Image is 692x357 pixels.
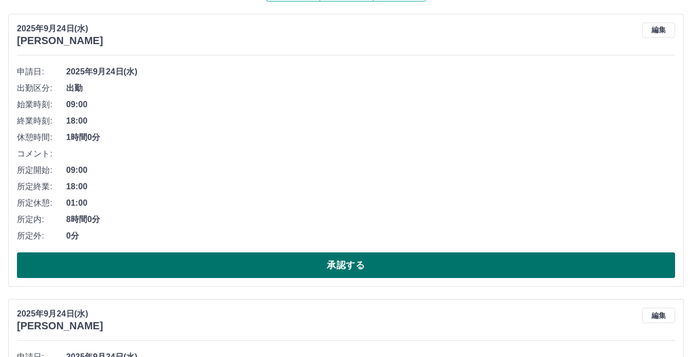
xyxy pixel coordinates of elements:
span: 0分 [66,230,675,242]
span: 出勤区分: [17,82,66,94]
span: 所定内: [17,213,66,226]
span: 2025年9月24日(水) [66,66,675,78]
span: 終業時刻: [17,115,66,127]
span: 1時間0分 [66,131,675,144]
span: 所定休憩: [17,197,66,209]
span: 休憩時間: [17,131,66,144]
span: 09:00 [66,98,675,111]
span: 始業時刻: [17,98,66,111]
span: 出勤 [66,82,675,94]
p: 2025年9月24日(水) [17,23,103,35]
p: 2025年9月24日(水) [17,308,103,320]
span: 8時間0分 [66,213,675,226]
h3: [PERSON_NAME] [17,35,103,47]
span: 所定終業: [17,181,66,193]
span: 申請日: [17,66,66,78]
button: 承認する [17,252,675,278]
span: 09:00 [66,164,675,176]
button: 編集 [642,308,675,323]
span: 所定開始: [17,164,66,176]
button: 編集 [642,23,675,38]
span: 18:00 [66,181,675,193]
span: 01:00 [66,197,675,209]
span: 所定外: [17,230,66,242]
span: 18:00 [66,115,675,127]
h3: [PERSON_NAME] [17,320,103,332]
span: コメント: [17,148,66,160]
